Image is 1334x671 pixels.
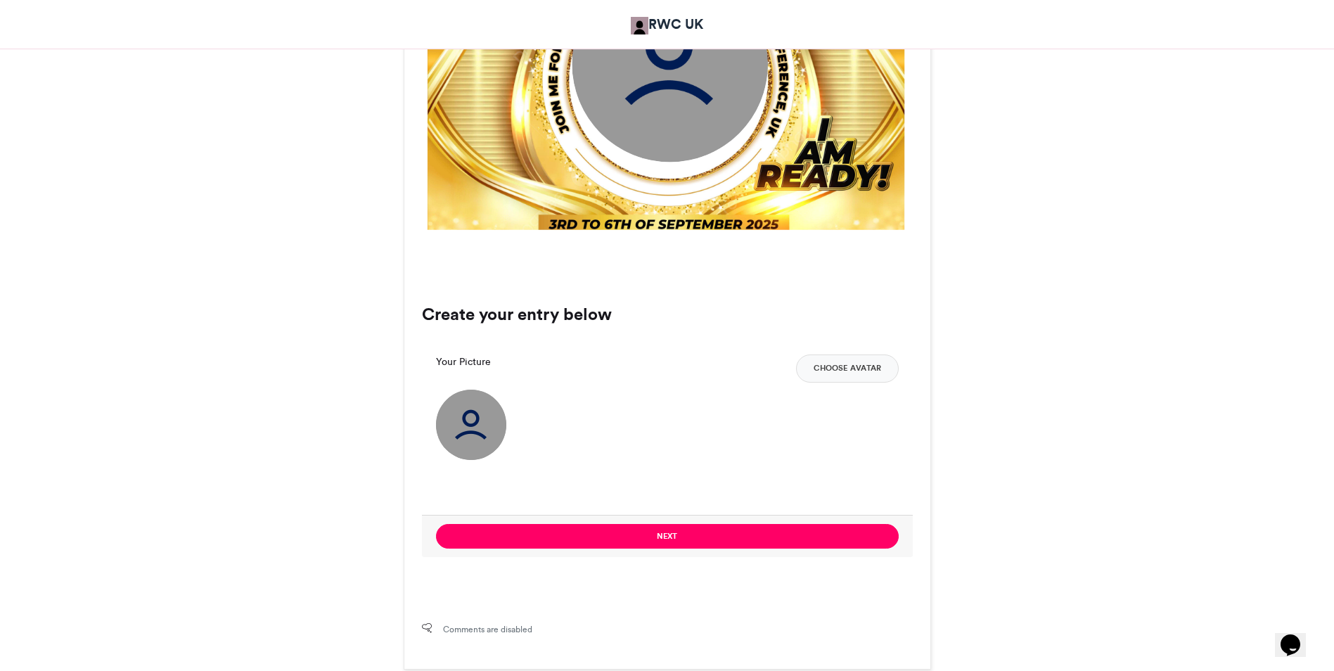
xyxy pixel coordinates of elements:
[436,390,506,460] img: user_circle.png
[436,524,899,549] button: Next
[1275,615,1320,657] iframe: chat widget
[796,354,899,383] button: Choose Avatar
[631,17,648,34] img: RWC UK
[436,354,491,369] label: Your Picture
[422,306,913,323] h3: Create your entry below
[443,623,532,636] span: Comments are disabled
[631,14,703,34] a: RWC UK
